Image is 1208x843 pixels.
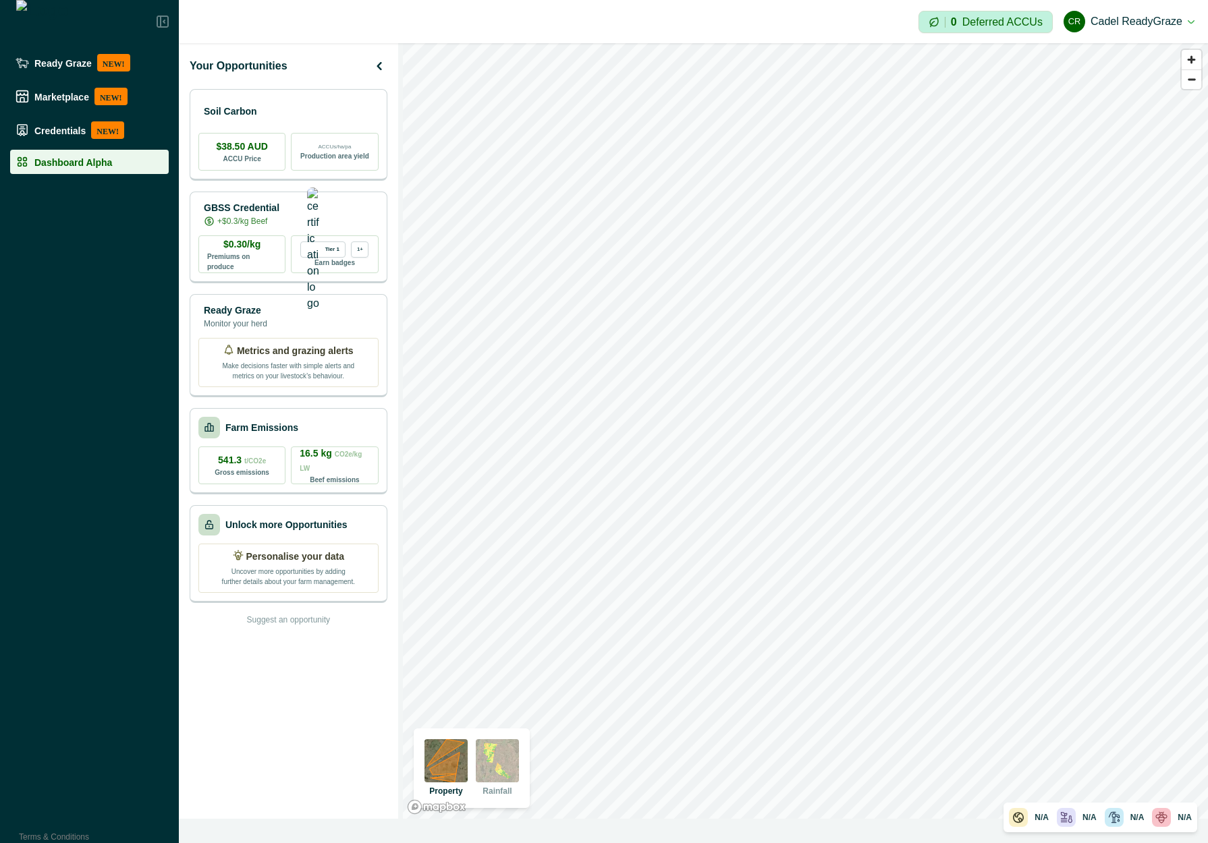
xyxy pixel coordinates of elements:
a: Terms & Conditions [19,832,89,842]
p: 16.5 kg [300,446,369,475]
span: t/CO2e [244,457,266,465]
p: +$0.3/kg Beef [217,215,267,227]
p: Marketplace [34,91,89,102]
p: Your Opportunities [190,58,287,74]
p: Personalise your data [246,550,345,564]
button: Zoom in [1182,50,1201,69]
span: Zoom out [1182,70,1201,89]
p: GBSS Credential [204,201,279,215]
p: Monitor your herd [204,318,267,330]
p: ACCUs/ha/pa [318,143,351,151]
p: Earn badges [314,258,355,268]
p: Soil Carbon [204,105,257,119]
p: Suggest an opportunity [247,614,330,626]
p: Credentials [34,125,86,136]
div: more credentials avaialble [351,241,368,258]
p: N/A [1130,811,1145,823]
p: $0.30/kg [223,237,260,252]
a: Mapbox logo [407,799,466,815]
p: 541.3 [218,453,266,467]
p: Metrics and grazing alerts [237,344,354,358]
p: Production area yield [300,151,369,161]
button: Cadel ReadyGrazeCadel ReadyGraze [1064,5,1195,38]
p: NEW! [94,88,128,105]
p: Rainfall [483,785,512,797]
p: Beef emissions [310,475,359,485]
p: Farm Emissions [225,421,298,435]
p: N/A [1178,811,1192,823]
a: MarketplaceNEW! [10,82,169,111]
img: certification logo [307,187,319,312]
a: Dashboard Alpha [10,150,169,174]
p: N/A [1082,811,1097,823]
p: Property [429,785,462,797]
p: N/A [1035,811,1049,823]
p: ACCU Price [223,154,261,164]
a: Ready GrazeNEW! [10,49,169,77]
p: $38.50 AUD [216,140,268,154]
p: Uncover more opportunities by adding further details about your farm management. [221,564,356,587]
img: rainfall preview [476,739,519,782]
p: 0 [951,17,957,28]
p: Premiums on produce [207,252,277,272]
p: Gross emissions [215,467,269,477]
button: Zoom out [1182,69,1201,89]
img: property preview [424,739,468,782]
p: 1+ [357,246,363,252]
p: Ready Graze [204,303,267,318]
p: Dashboard Alpha [34,156,112,167]
p: NEW! [91,121,124,139]
p: Deferred ACCUs [962,17,1043,27]
p: Unlock more Opportunities [225,518,347,532]
p: Tier 1 [325,246,339,252]
span: CO2e/kg LW [300,450,362,472]
a: CredentialsNEW! [10,116,169,144]
p: NEW! [97,54,130,71]
p: Make decisions faster with simple alerts and metrics on your livestock’s behaviour. [221,358,356,381]
p: Ready Graze [34,57,92,68]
